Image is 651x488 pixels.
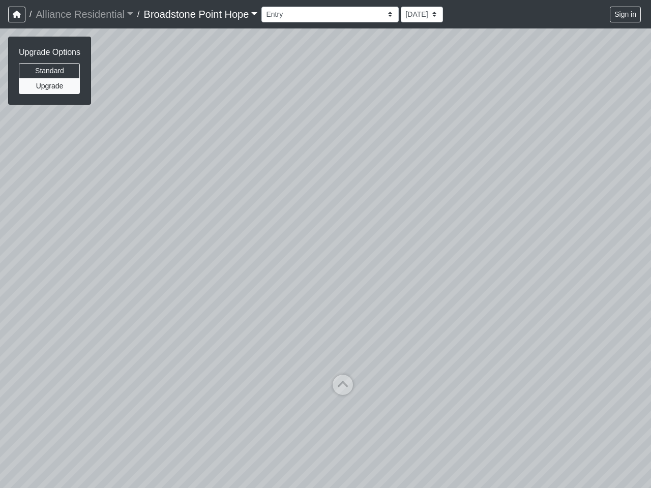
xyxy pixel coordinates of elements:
span: / [25,4,36,24]
h6: Upgrade Options [19,47,80,57]
a: Alliance Residential [36,4,133,24]
button: Upgrade [19,78,80,94]
a: Broadstone Point Hope [144,4,258,24]
button: Standard [19,63,80,79]
iframe: Ybug feedback widget [8,468,68,488]
span: / [133,4,143,24]
button: Sign in [610,7,641,22]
